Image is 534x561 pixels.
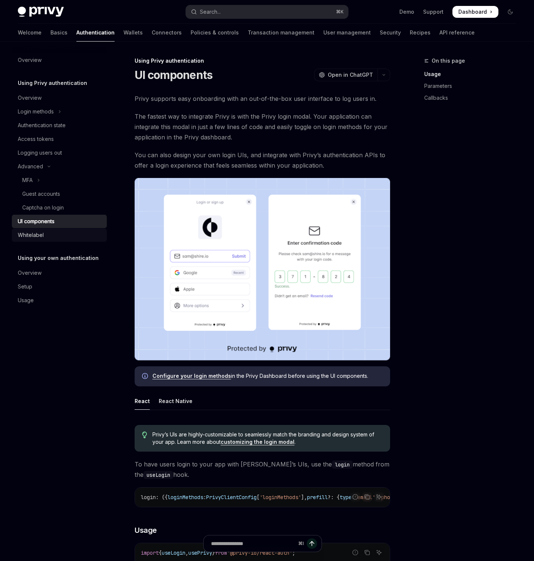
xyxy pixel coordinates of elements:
h1: UI components [135,68,212,82]
span: in the Privy Dashboard before using the UI components. [152,372,383,380]
div: Setup [18,282,32,291]
div: Access tokens [18,135,54,143]
a: Usage [12,294,107,307]
div: React [135,392,150,410]
span: Open in ChatGPT [328,71,373,79]
a: Welcome [18,24,42,42]
a: Authentication state [12,119,107,132]
a: customizing the login modal [221,439,294,445]
a: Wallets [123,24,143,42]
a: Authentication [76,24,115,42]
div: React Native [159,392,192,410]
button: Toggle Login methods section [12,105,107,118]
div: Advanced [18,162,43,171]
code: useLogin [144,471,173,479]
a: Configure your login methods [152,373,231,379]
span: login [141,494,156,501]
span: The fastest way to integrate Privy is with the Privy login modal. Your application can integrate ... [135,111,390,142]
a: Overview [12,53,107,67]
a: Support [423,8,444,16]
div: MFA [22,176,33,185]
div: Authentication state [18,121,66,130]
div: Login methods [18,107,54,116]
img: images/Onboard.png [135,178,390,360]
span: On this page [432,56,465,65]
button: Toggle dark mode [504,6,516,18]
span: loginMethods [168,494,203,501]
span: type [340,494,352,501]
a: Access tokens [12,132,107,146]
a: Connectors [152,24,182,42]
svg: Tip [142,432,147,438]
div: Captcha on login [22,203,64,212]
span: : [203,494,206,501]
h5: Using your own authentication [18,254,99,263]
span: Privy’s UIs are highly-customizable to seamlessly match the branding and design system of your ap... [152,431,383,446]
a: Usage [424,68,522,80]
a: API reference [439,24,475,42]
svg: Info [142,373,149,380]
code: login [332,461,353,469]
a: Demo [399,8,414,16]
a: Guest accounts [12,187,107,201]
a: Setup [12,280,107,293]
a: Logging users out [12,146,107,159]
button: Report incorrect code [350,492,360,502]
span: PrivyClientConfig [206,494,257,501]
span: prefill [307,494,328,501]
a: Dashboard [452,6,498,18]
button: Open search [186,5,348,19]
span: ?: { [328,494,340,501]
span: ], [301,494,307,501]
div: Overview [18,93,42,102]
span: : ({ [156,494,168,501]
div: UI components [18,217,55,226]
button: Open in ChatGPT [314,69,378,81]
a: Parameters [424,80,522,92]
div: Search... [200,7,221,16]
span: Usage [135,525,157,535]
a: Transaction management [248,24,314,42]
span: You can also design your own login UIs, and integrate with Privy’s authentication APIs to offer a... [135,150,390,171]
div: Logging users out [18,148,62,157]
span: To have users login to your app with [PERSON_NAME]’s UIs, use the method from the hook. [135,459,390,480]
button: Send message [307,538,317,549]
button: Ask AI [374,492,384,502]
div: Overview [18,268,42,277]
input: Ask a question... [211,535,295,552]
a: Basics [50,24,67,42]
h5: Using Privy authentication [18,79,87,88]
span: ⌘ K [336,9,344,15]
div: Guest accounts [22,189,60,198]
span: Dashboard [458,8,487,16]
a: Security [380,24,401,42]
div: Overview [18,56,42,65]
button: Toggle MFA section [12,174,107,187]
span: Privy supports easy onboarding with an out-of-the-box user interface to log users in. [135,93,390,104]
button: Copy the contents from the code block [362,492,372,502]
a: Captcha on login [12,201,107,214]
button: Toggle Advanced section [12,160,107,173]
a: Overview [12,91,107,105]
div: Whitelabel [18,231,44,240]
span: 'loginMethods' [260,494,301,501]
div: Using Privy authentication [135,57,390,65]
a: Overview [12,266,107,280]
a: Whitelabel [12,228,107,242]
img: dark logo [18,7,64,17]
span: [ [257,494,260,501]
a: UI components [12,215,107,228]
a: Recipes [410,24,431,42]
a: User management [323,24,371,42]
span: 'phone' [378,494,399,501]
a: Callbacks [424,92,522,104]
div: Usage [18,296,34,305]
a: Policies & controls [191,24,239,42]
